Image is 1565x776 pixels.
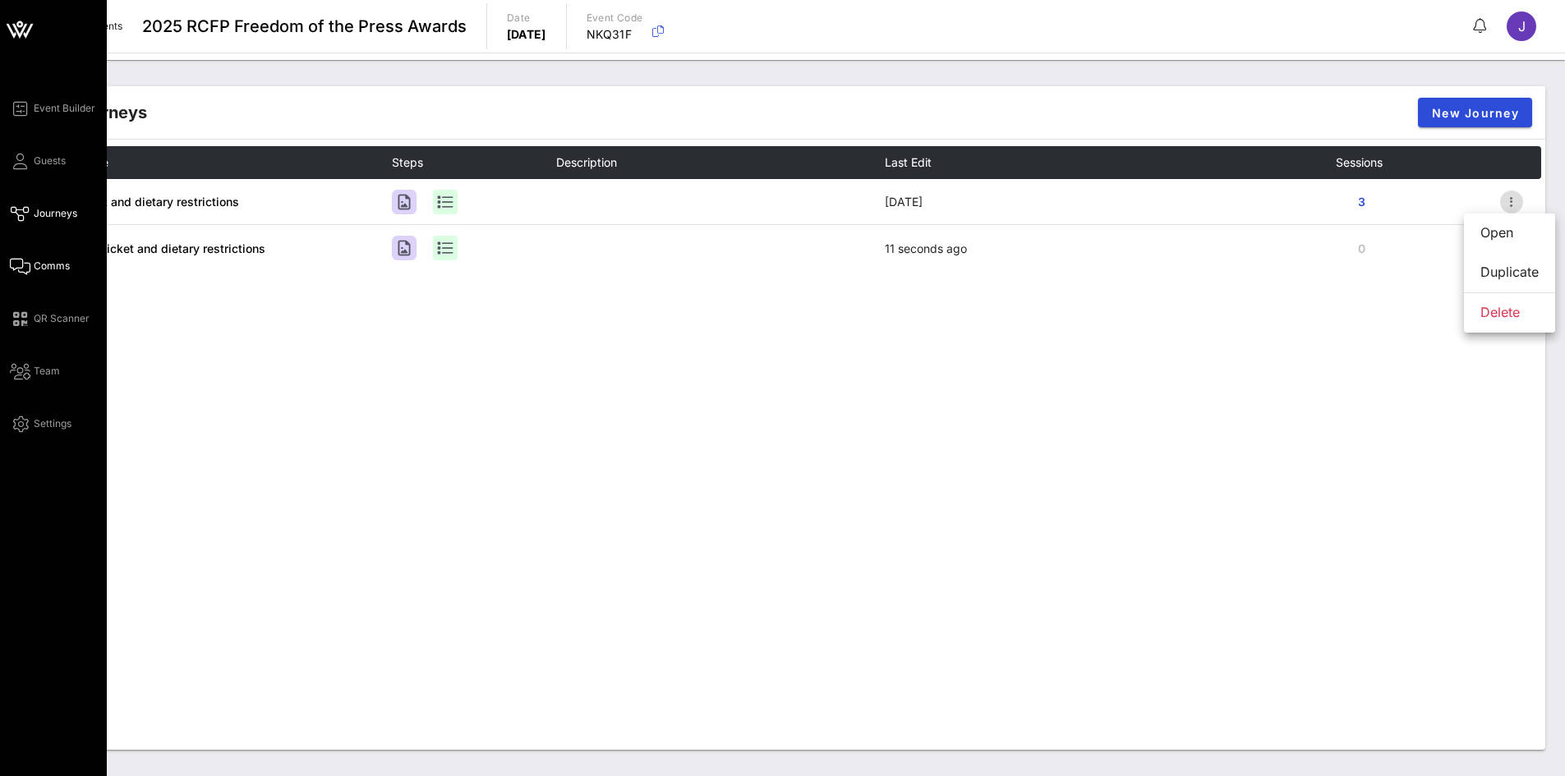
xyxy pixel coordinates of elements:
p: [DATE] [507,26,546,43]
a: VIP- ticket and dietary restrictions [76,241,265,255]
a: Journeys [10,204,77,223]
a: Event Builder [10,99,95,118]
span: QR Scanner [34,311,90,326]
span: Last Edit [885,155,932,169]
p: Event Code [587,10,643,26]
button: 3 [1336,187,1388,217]
a: Comms [10,256,70,276]
th: Sessions: Not sorted. Activate to sort ascending. [1336,146,1500,179]
span: Steps [392,155,423,169]
a: Guests [10,151,66,171]
a: Settings [10,414,71,434]
button: New Journey [1418,98,1532,127]
span: [DATE] [885,195,923,209]
span: New Journey [1431,106,1519,120]
th: Description: Not sorted. Activate to sort ascending. [556,146,885,179]
span: Team [34,364,60,379]
div: Open [1480,225,1539,241]
a: QR Scanner [10,309,90,328]
div: Delete [1480,305,1539,320]
span: 11 seconds ago [885,241,967,255]
th: Last Edit: Not sorted. Activate to sort ascending. [885,146,1336,179]
span: 3 [1349,195,1375,209]
span: Comms [34,259,70,273]
p: Date [507,10,546,26]
p: NKQ31F [587,26,643,43]
span: Settings [34,416,71,431]
span: 2025 RCFP Freedom of the Press Awards [142,14,467,39]
span: Guests [34,154,66,168]
th: Name: Not sorted. Activate to sort ascending. [63,146,392,179]
span: J [1518,18,1526,34]
a: ticket and dietary restrictions [76,195,239,209]
th: Steps [392,146,556,179]
div: Duplicate [1480,264,1539,280]
span: Event Builder [34,101,95,116]
div: J [1507,11,1536,41]
div: Journeys [72,100,147,125]
span: Description [556,155,617,169]
span: Journeys [34,206,77,221]
span: Sessions [1336,155,1383,169]
a: Team [10,361,60,381]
